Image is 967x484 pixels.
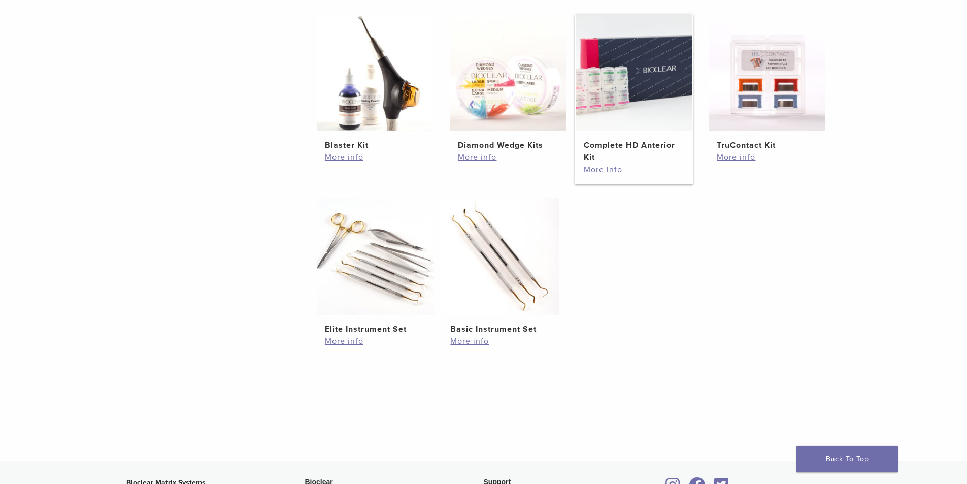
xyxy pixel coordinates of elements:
[717,151,817,164] a: More info
[458,139,558,151] h2: Diamond Wedge Kits
[575,14,693,164] a: Complete HD Anterior KitComplete HD Anterior Kit
[325,139,425,151] h2: Blaster Kit
[584,139,684,164] h2: Complete HD Anterior Kit
[316,198,435,335] a: Elite Instrument SetElite Instrument Set
[584,164,684,176] a: More info
[709,14,825,131] img: TruContact Kit
[450,335,551,347] a: More info
[449,14,568,151] a: Diamond Wedge KitsDiamond Wedge Kits
[450,14,566,131] img: Diamond Wedge Kits
[708,14,826,151] a: TruContact KitTruContact Kit
[325,151,425,164] a: More info
[317,198,434,315] img: Elite Instrument Set
[576,14,692,131] img: Complete HD Anterior Kit
[796,446,898,472] a: Back To Top
[325,335,425,347] a: More info
[325,323,425,335] h2: Elite Instrument Set
[317,14,434,131] img: Blaster Kit
[442,198,559,315] img: Basic Instrument Set
[316,14,435,151] a: Blaster KitBlaster Kit
[717,139,817,151] h2: TruContact Kit
[442,198,560,335] a: Basic Instrument SetBasic Instrument Set
[450,323,551,335] h2: Basic Instrument Set
[458,151,558,164] a: More info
